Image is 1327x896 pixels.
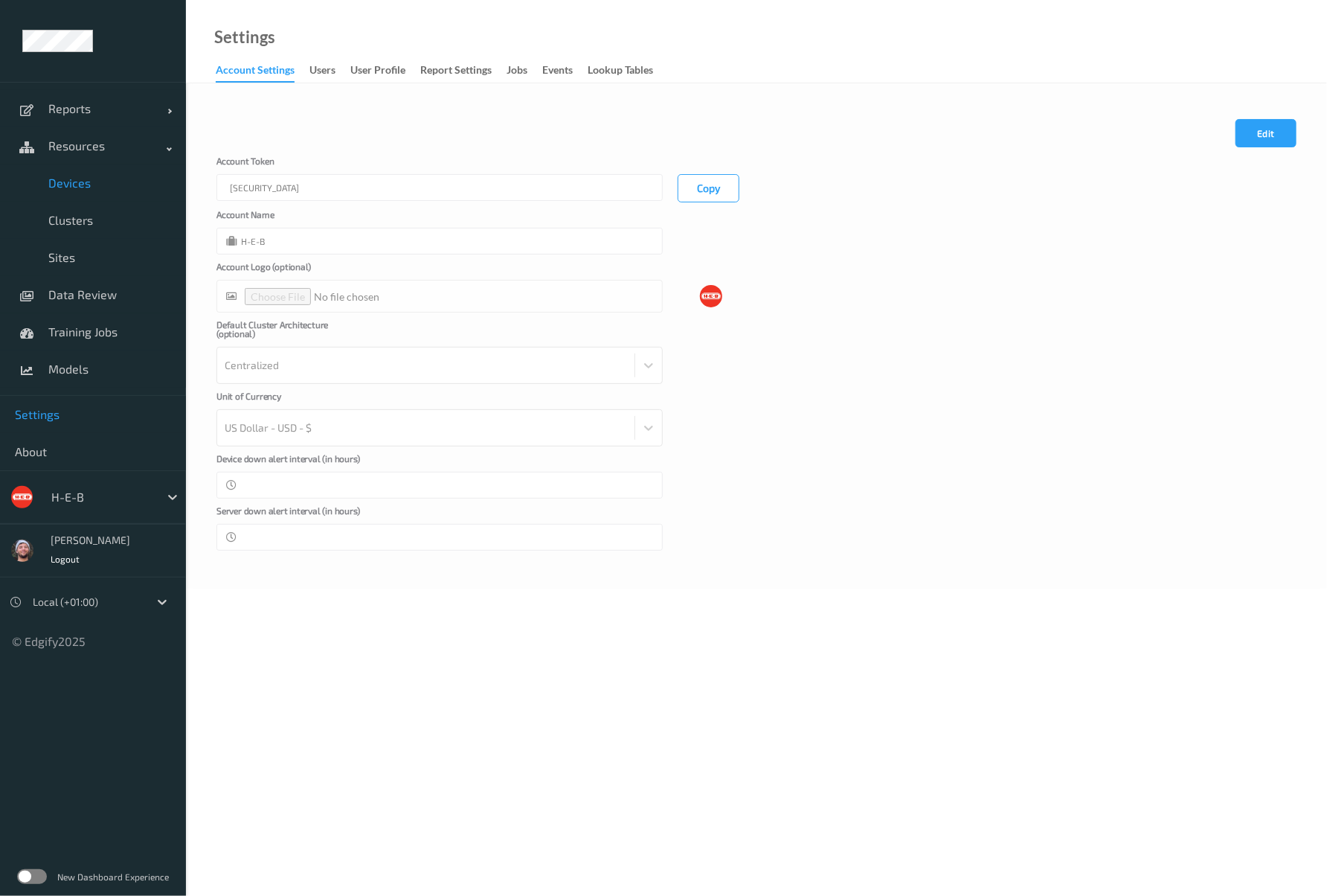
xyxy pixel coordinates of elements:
label: Account Name [216,210,365,228]
label: Unit of Currency [216,391,365,409]
a: Account Settings [216,60,309,83]
div: Account Settings [216,63,295,83]
label: Device down alert interval (in hours) [216,454,365,472]
a: Settings [214,30,275,45]
div: users [309,63,335,81]
button: Edit [1236,119,1297,147]
div: events [542,63,573,81]
a: Lookup Tables [588,60,668,81]
a: Jobs [507,60,542,81]
label: Server down alert interval (in hours) [216,506,365,524]
label: Default Cluster Architecture (optional) [216,320,365,347]
div: Lookup Tables [588,63,653,81]
a: events [542,60,588,81]
div: User Profile [350,63,405,81]
label: Account Token [216,156,365,174]
div: Report Settings [420,63,492,81]
label: Account Logo (optional) [216,262,365,280]
div: Jobs [507,63,527,81]
a: users [309,60,350,81]
button: Copy [678,174,739,202]
a: User Profile [350,60,420,81]
a: Report Settings [420,60,507,81]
